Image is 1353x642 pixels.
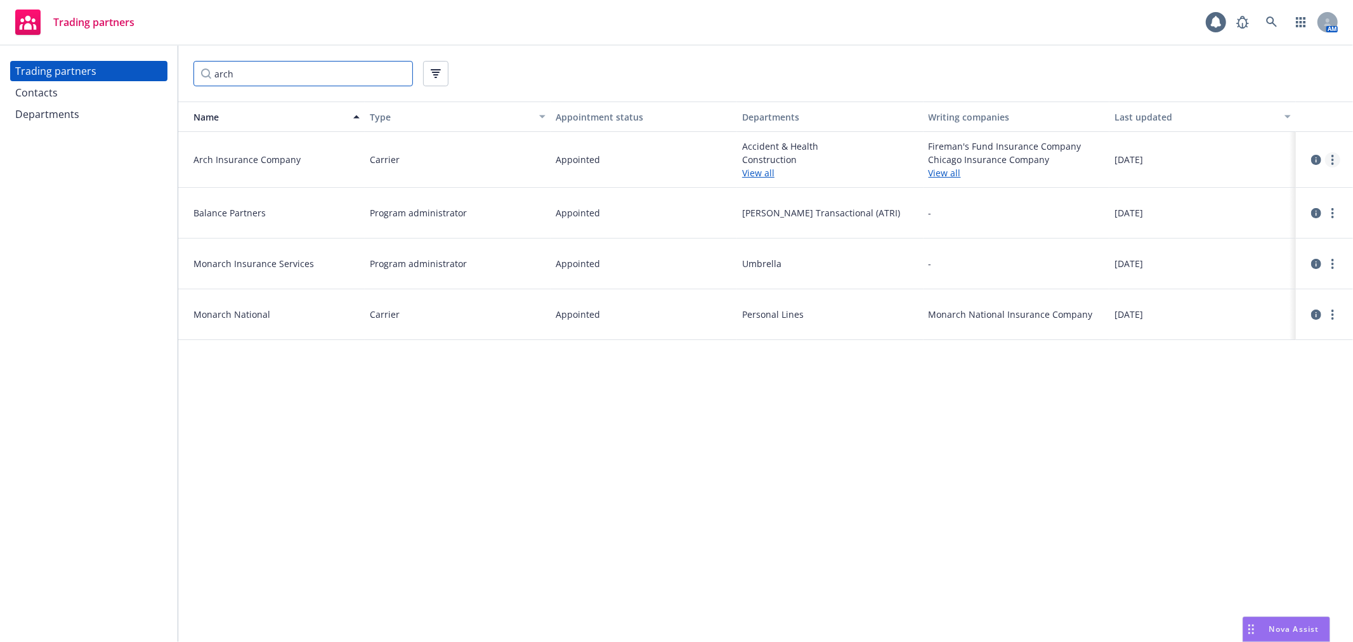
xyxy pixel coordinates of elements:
[929,153,1105,166] span: Chicago Insurance Company
[742,257,918,270] span: Umbrella
[1309,256,1324,272] a: circleInformation
[742,206,918,219] span: [PERSON_NAME] Transactional (ATRI)
[193,153,360,166] span: Arch Insurance Company
[183,110,346,124] div: Name
[742,110,918,124] div: Departments
[193,206,360,219] span: Balance Partners
[556,110,732,124] div: Appointment status
[1309,206,1324,221] a: circleInformation
[1230,10,1255,35] a: Report a Bug
[929,166,1105,180] a: View all
[1114,110,1277,124] div: Last updated
[1325,307,1340,322] a: more
[924,102,1110,132] button: Writing companies
[15,82,58,103] div: Contacts
[370,308,400,321] span: Carrier
[1288,10,1314,35] a: Switch app
[365,102,551,132] button: Type
[1114,257,1143,270] span: [DATE]
[929,110,1105,124] div: Writing companies
[556,153,600,166] span: Appointed
[1309,307,1324,322] a: circleInformation
[1259,10,1284,35] a: Search
[370,257,467,270] span: Program administrator
[1114,153,1143,166] span: [DATE]
[556,257,600,270] span: Appointed
[742,153,918,166] span: Construction
[1114,308,1143,321] span: [DATE]
[1325,206,1340,221] a: more
[929,140,1105,153] span: Fireman's Fund Insurance Company
[10,82,167,103] a: Contacts
[742,140,918,153] span: Accident & Health
[1269,624,1319,634] span: Nova Assist
[370,206,467,219] span: Program administrator
[929,308,1105,321] span: Monarch National Insurance Company
[1309,152,1324,167] a: circleInformation
[15,61,96,81] div: Trading partners
[742,166,918,180] a: View all
[10,61,167,81] a: Trading partners
[929,257,932,270] span: -
[370,110,532,124] div: Type
[1243,617,1330,642] button: Nova Assist
[929,206,932,219] span: -
[53,17,134,27] span: Trading partners
[193,308,360,321] span: Monarch National
[1325,152,1340,167] a: more
[1114,206,1143,219] span: [DATE]
[1243,617,1259,641] div: Drag to move
[1109,102,1296,132] button: Last updated
[178,102,365,132] button: Name
[556,308,600,321] span: Appointed
[15,104,79,124] div: Departments
[556,206,600,219] span: Appointed
[193,257,360,270] span: Monarch Insurance Services
[737,102,924,132] button: Departments
[551,102,737,132] button: Appointment status
[370,153,400,166] span: Carrier
[193,61,413,86] input: Filter by keyword...
[10,4,140,40] a: Trading partners
[10,104,167,124] a: Departments
[742,308,918,321] span: Personal Lines
[1325,256,1340,272] a: more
